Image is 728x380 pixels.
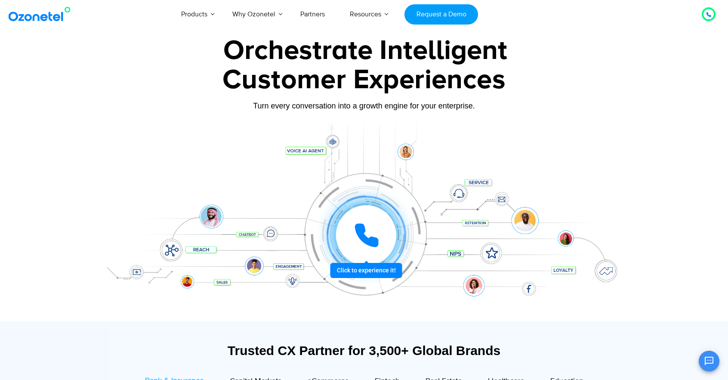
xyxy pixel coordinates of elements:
div: Trusted CX Partner for 3,500+ Global Brands [99,343,629,358]
a: Request a Demo [404,4,478,25]
div: Orchestrate Intelligent [97,37,633,65]
div: Turn every conversation into a growth engine for your enterprise. [95,101,633,111]
div: Customer Experiences [95,59,633,101]
button: Open chat [699,351,719,371]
